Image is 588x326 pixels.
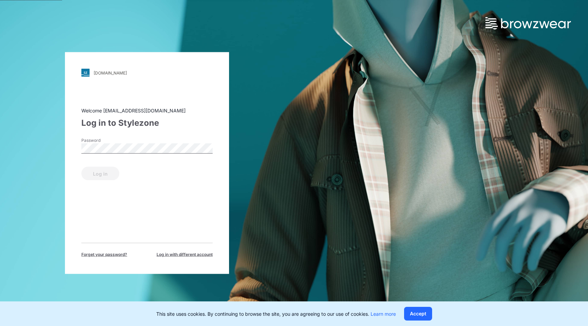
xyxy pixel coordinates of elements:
[404,307,432,321] button: Accept
[371,311,396,317] a: Learn more
[81,117,213,129] div: Log in to Stylezone
[81,252,127,258] span: Forget your password?
[81,69,90,77] img: svg+xml;base64,PHN2ZyB3aWR0aD0iMjgiIGhlaWdodD0iMjgiIHZpZXdCb3g9IjAgMCAyOCAyOCIgZmlsbD0ibm9uZSIgeG...
[94,70,127,75] div: [DOMAIN_NAME]
[156,310,396,317] p: This site uses cookies. By continuing to browse the site, you are agreeing to our use of cookies.
[485,17,571,29] img: browzwear-logo.73288ffb.svg
[81,137,129,144] label: Password
[81,69,213,77] a: [DOMAIN_NAME]
[157,252,213,258] span: Log in with different account
[81,107,213,114] div: Welcome [EMAIL_ADDRESS][DOMAIN_NAME]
